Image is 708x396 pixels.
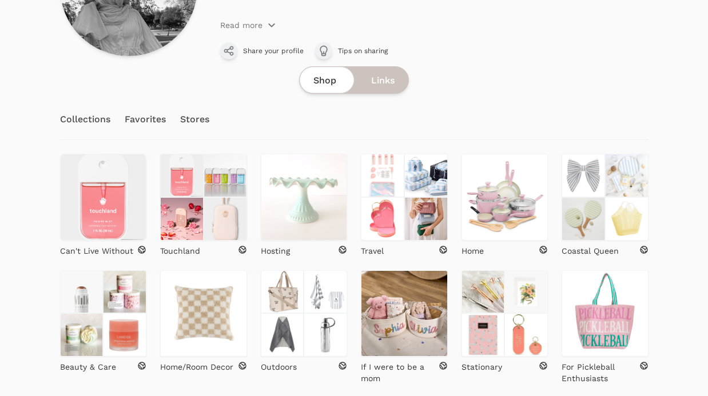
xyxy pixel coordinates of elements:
[160,361,233,373] p: Home/Room Decor
[361,154,404,197] img: Travel
[261,357,348,373] a: Outdoors
[562,357,649,384] a: For Pickleball Enthusiasts
[160,154,247,241] a: Touchland Touchland Touchland Touchland
[160,357,247,373] a: Home/Room Decor
[60,357,147,373] a: Beauty & Care
[60,270,147,357] a: Beauty & Care Beauty & Care Beauty & Care Beauty & Care
[304,270,347,314] img: Outdoors
[180,99,210,139] a: Stores
[160,245,200,257] p: Touchland
[204,154,247,197] img: Touchland
[361,154,448,241] a: Travel Travel Travel Travel
[261,154,348,241] img: Hosting
[562,270,649,357] img: For Pickleball Enthusiasts
[462,241,548,257] a: Home
[261,361,297,373] p: Outdoors
[404,154,448,197] img: Travel
[504,270,548,314] img: Stationary
[562,154,649,241] a: Coastal Queen Coastal Queen Coastal Queen Coastal Queen
[462,313,505,357] img: Stationary
[462,270,548,357] a: Stationary Stationary Stationary Stationary
[261,270,304,314] img: Outdoors
[361,197,404,241] img: Travel
[160,197,204,241] img: Touchland
[462,361,502,373] p: Stationary
[220,42,304,59] button: Share your profile
[361,270,448,357] img: If I were to be a mom
[315,42,388,59] a: Tips on sharing
[125,99,166,139] a: Favorites
[304,313,347,357] img: Outdoors
[160,270,247,357] img: Home/Room Decor
[313,74,336,87] span: Shop
[361,357,448,384] a: If I were to be a mom
[562,241,649,257] a: Coastal Queen
[103,270,146,314] img: Beauty & Care
[361,245,384,257] p: Travel
[160,154,204,197] img: Touchland
[261,241,348,257] a: Hosting
[261,245,290,257] p: Hosting
[605,154,649,197] img: Coastal Queen
[562,197,605,241] img: Coastal Queen
[562,245,619,257] p: Coastal Queen
[462,245,484,257] p: Home
[60,99,111,139] a: Collections
[60,361,116,373] p: Beauty & Care
[504,313,548,357] img: Stationary
[60,270,104,314] img: Beauty & Care
[261,270,348,357] a: Outdoors Outdoors Outdoors Outdoors
[371,74,395,87] span: Links
[60,245,133,257] p: Can't Live Without
[605,197,649,241] img: Coastal Queen
[60,313,104,357] img: Beauty & Care
[462,357,548,373] a: Stationary
[60,154,147,241] img: Can't Live Without
[60,241,147,257] a: Can't Live Without
[361,241,448,257] a: Travel
[338,46,388,55] span: Tips on sharing
[462,270,505,314] img: Stationary
[103,313,146,357] img: Beauty & Care
[562,154,605,197] img: Coastal Queen
[160,241,247,257] a: Touchland
[243,46,304,55] span: Share your profile
[220,19,276,31] button: Read more
[404,197,448,241] img: Travel
[361,361,439,384] p: If I were to be a mom
[462,154,548,241] img: Home
[204,197,247,241] img: Touchland
[261,313,304,357] img: Outdoors
[220,19,262,31] p: Read more
[562,361,639,384] p: For Pickleball Enthusiasts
